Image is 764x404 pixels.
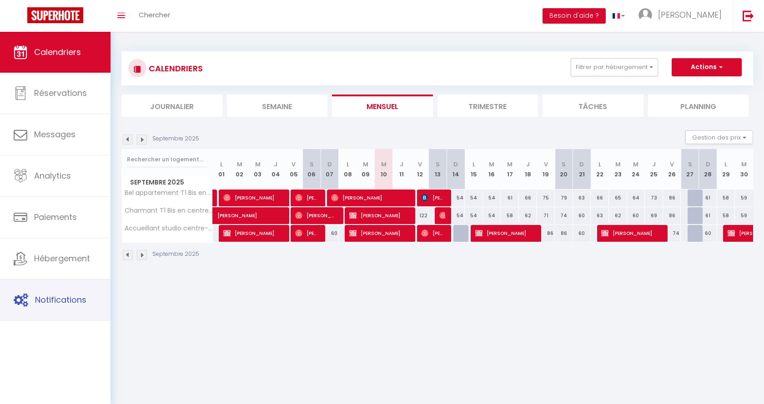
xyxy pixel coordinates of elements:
th: 13 [429,149,447,190]
h3: CALENDRIERS [146,58,203,79]
div: 54 [483,190,501,206]
abbr: M [237,160,242,169]
abbr: J [652,160,656,169]
abbr: S [688,160,692,169]
img: ... [638,8,652,22]
div: 65 [609,190,627,206]
span: [PERSON_NAME] [295,207,337,224]
div: 60 [573,225,591,242]
div: 86 [537,225,555,242]
div: 54 [465,190,483,206]
th: 21 [573,149,591,190]
div: 74 [663,225,681,242]
li: Semaine [227,95,328,117]
abbr: L [598,160,601,169]
th: 12 [411,149,429,190]
span: [PERSON_NAME] [295,224,319,242]
button: Besoin d'aide ? [543,8,606,24]
div: 54 [447,190,465,206]
span: [PERSON_NAME] [421,189,445,206]
div: 86 [663,207,681,224]
div: 69 [645,207,663,224]
abbr: M [507,160,513,169]
span: [PERSON_NAME] [223,189,282,206]
span: Paiements [34,211,77,223]
span: Septembre 2025 [122,176,212,189]
th: 10 [375,149,393,190]
img: Super Booking [27,7,83,23]
a: [PERSON_NAME] [213,207,231,224]
span: [PERSON_NAME] [217,202,301,219]
span: Analytics [34,170,71,181]
button: Filtrer par hébergement [571,58,658,76]
span: [PERSON_NAME] [223,224,282,242]
div: 54 [465,207,483,224]
th: 25 [645,149,663,190]
div: 74 [555,207,573,224]
div: 59 [735,190,753,206]
p: Septembre 2025 [152,250,199,259]
span: [PERSON_NAME] [295,189,319,206]
abbr: M [255,160,261,169]
div: 60 [699,225,717,242]
abbr: D [453,160,458,169]
span: [PERSON_NAME] [601,224,660,242]
li: Planning [648,95,749,117]
th: 09 [357,149,375,190]
abbr: S [436,160,440,169]
span: Chercher [139,10,170,20]
span: Hébergement [34,253,90,264]
abbr: S [562,160,566,169]
th: 01 [213,149,231,190]
abbr: D [706,160,710,169]
th: 02 [231,149,249,190]
abbr: D [327,160,332,169]
div: 61 [699,207,717,224]
span: Réservations [34,87,87,99]
th: 27 [681,149,699,190]
div: 58 [717,190,735,206]
th: 24 [627,149,645,190]
div: 58 [501,207,519,224]
div: 61 [501,190,519,206]
div: 66 [591,190,609,206]
div: 75 [537,190,555,206]
div: 86 [555,225,573,242]
span: [PERSON_NAME] [349,224,408,242]
th: 17 [501,149,519,190]
img: logout [743,10,754,21]
div: 62 [609,207,627,224]
p: Septembre 2025 [152,135,199,143]
span: [PERSON_NAME] [349,207,408,224]
li: Trimestre [437,95,538,117]
div: 62 [519,207,537,224]
th: 18 [519,149,537,190]
abbr: M [633,160,638,169]
span: [PERSON_NAME] [475,224,534,242]
abbr: M [489,160,494,169]
div: 73 [645,190,663,206]
span: [PERSON_NAME] [421,224,445,242]
th: 22 [591,149,609,190]
th: 29 [717,149,735,190]
th: 28 [699,149,717,190]
div: 58 [717,207,735,224]
div: 60 [321,225,339,242]
span: Messages [34,129,75,140]
abbr: V [292,160,296,169]
th: 15 [465,149,483,190]
th: 08 [339,149,357,190]
div: 79 [555,190,573,206]
abbr: M [615,160,621,169]
abbr: L [220,160,223,169]
div: 60 [627,207,645,224]
div: 60 [573,207,591,224]
div: 59 [735,207,753,224]
abbr: V [670,160,674,169]
abbr: D [579,160,584,169]
th: 14 [447,149,465,190]
span: Calendriers [34,46,81,58]
th: 06 [303,149,321,190]
li: Journalier [121,95,222,117]
abbr: V [418,160,422,169]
